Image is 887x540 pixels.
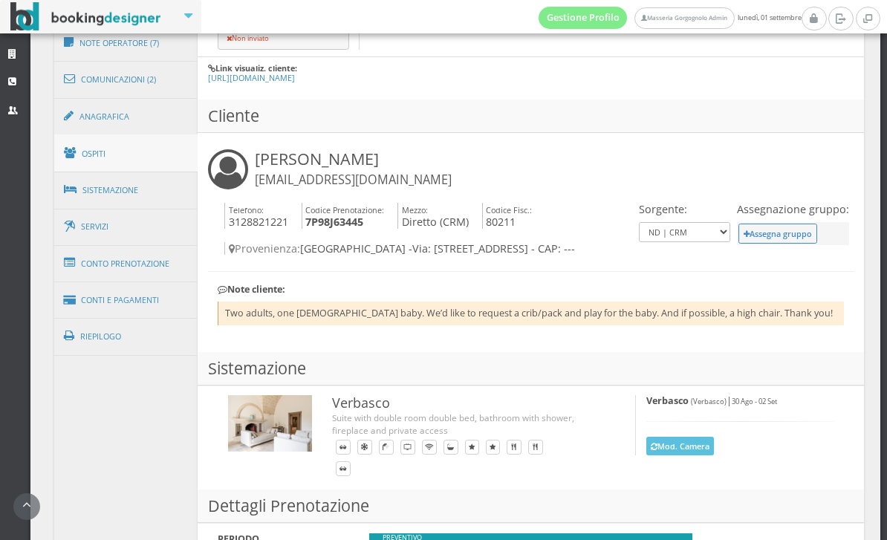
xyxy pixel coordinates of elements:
small: [EMAIL_ADDRESS][DOMAIN_NAME] [255,172,452,188]
h4: Sorgente: [639,203,730,215]
h4: 3128821221 [224,203,288,229]
h3: Sistemazione [198,352,864,386]
small: Codice Prenotazione: [305,204,384,215]
small: Codice Fisc.: [486,204,532,215]
a: Conto Prenotazione [54,244,198,283]
a: Gestione Profilo [539,7,628,29]
small: Mezzo: [402,204,428,215]
a: Riepilogo [54,317,198,356]
a: Sistemazione [54,171,198,209]
small: Non inviato [227,33,269,43]
button: Mod. Camera [646,437,715,455]
small: (Verbasco) [691,397,727,406]
small: 30 Ago - 02 Set [732,397,777,406]
span: Provenienza: [229,241,300,256]
h3: Cliente [198,100,864,133]
h5: | [646,395,834,406]
h4: [GEOGRAPHIC_DATA] - [224,242,635,255]
b: 7P98J63445 [305,215,363,229]
span: - CAP: --- [531,241,575,256]
a: [URL][DOMAIN_NAME] [208,72,295,83]
a: Ospiti [54,134,198,173]
h4: 80211 [482,203,533,229]
div: Suite with double room double bed, bathroom with shower, fireplace and private access [332,411,605,436]
b: Note cliente: [218,283,285,296]
a: Conti e Pagamenti [54,282,198,319]
h4: Assegnazione gruppo: [737,203,849,215]
h4: Diretto (CRM) [397,203,469,229]
h3: [PERSON_NAME] [255,149,452,188]
button: Assegna gruppo [738,224,818,244]
h3: Verbasco [332,395,605,411]
a: Note Operatore (7) [54,24,198,62]
li: Two adults, one [DEMOGRAPHIC_DATA] baby. We’d like to request a crib/pack and play for the baby. ... [218,302,844,325]
a: Comunicazioni (2) [54,60,198,99]
b: Link visualiz. cliente: [215,62,297,74]
a: Anagrafica [54,97,198,136]
a: Masseria Gorgognolo Admin [634,7,734,29]
img: BookingDesigner.com [10,2,161,31]
a: Servizi [54,208,198,246]
small: Telefono: [229,204,264,215]
h3: Dettagli Prenotazione [198,489,864,523]
span: Via: [STREET_ADDRESS] [412,241,528,256]
img: 3b021f54592911eeb13b0a069e529790.jpg [228,395,312,452]
b: Verbasco [646,394,689,407]
span: lunedì, 01 settembre [539,7,802,29]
